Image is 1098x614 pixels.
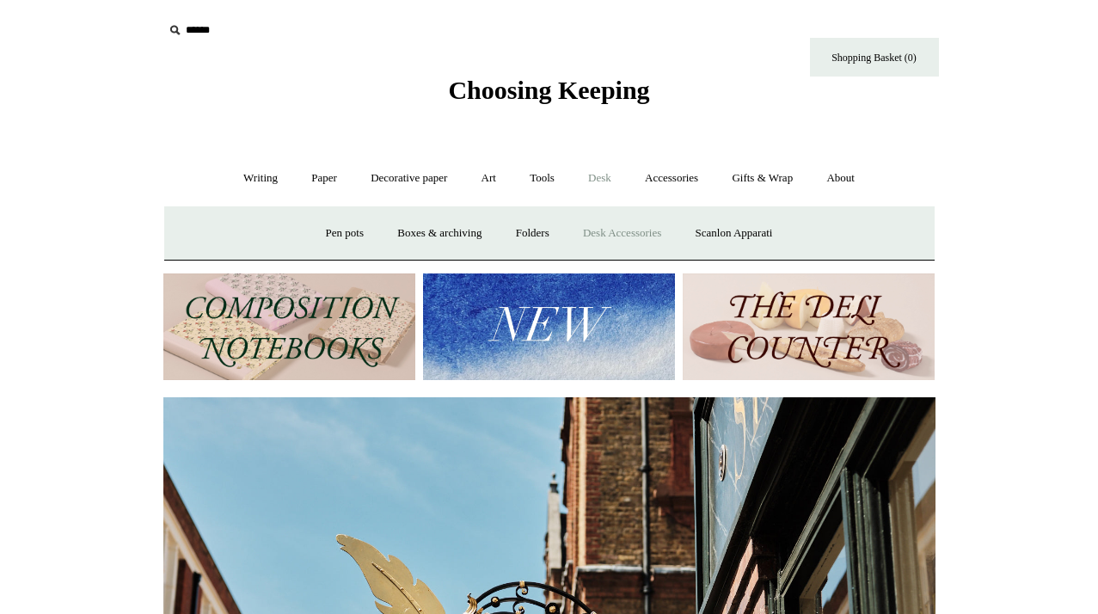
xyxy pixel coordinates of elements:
a: Desk [573,156,627,201]
a: Writing [228,156,293,201]
a: Folders [500,211,565,256]
a: Choosing Keeping [448,89,649,101]
a: Shopping Basket (0) [810,38,939,77]
img: The Deli Counter [683,273,935,381]
a: Boxes & archiving [382,211,497,256]
a: Art [466,156,512,201]
a: Accessories [629,156,714,201]
a: Tools [514,156,570,201]
a: About [811,156,870,201]
a: Gifts & Wrap [716,156,808,201]
a: Pen pots [310,211,379,256]
a: Decorative paper [355,156,463,201]
a: Desk Accessories [567,211,677,256]
a: Paper [296,156,353,201]
img: New.jpg__PID:f73bdf93-380a-4a35-bcfe-7823039498e1 [423,273,675,381]
img: 202302 Composition ledgers.jpg__PID:69722ee6-fa44-49dd-a067-31375e5d54ec [163,273,415,381]
span: Choosing Keeping [448,76,649,104]
a: Scanlon Apparati [680,211,788,256]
